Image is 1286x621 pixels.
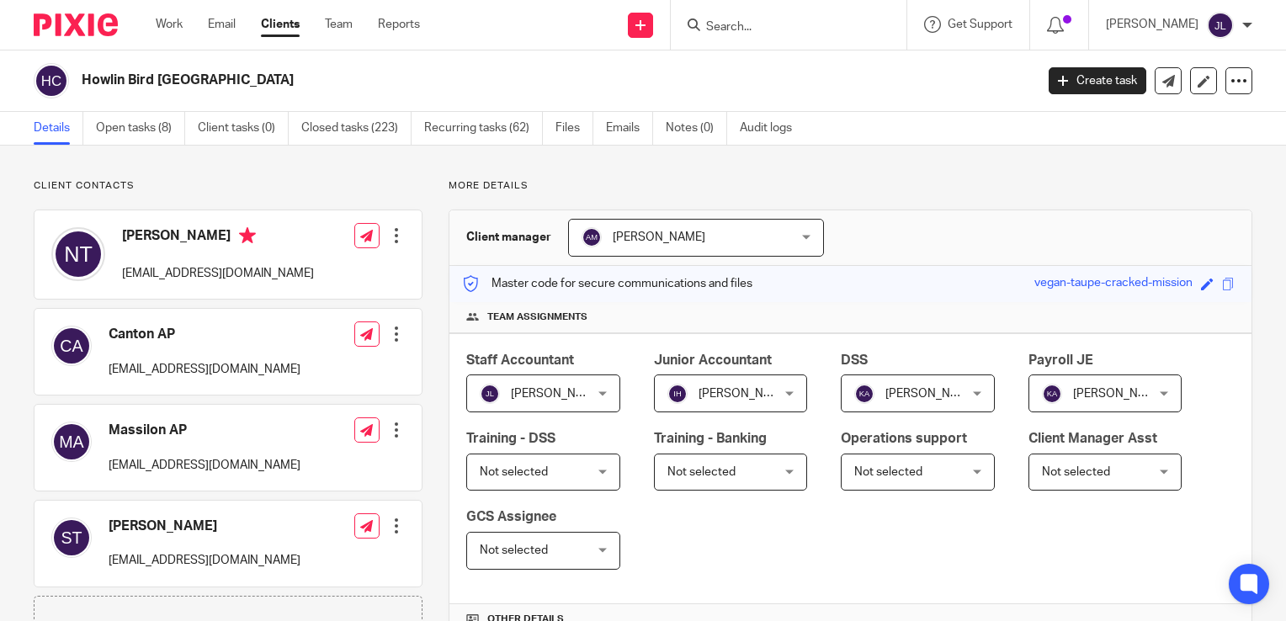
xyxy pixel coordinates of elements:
[96,112,185,145] a: Open tasks (8)
[51,227,105,281] img: svg%3E
[109,457,300,474] p: [EMAIL_ADDRESS][DOMAIN_NAME]
[122,227,314,248] h4: [PERSON_NAME]
[198,112,289,145] a: Client tasks (0)
[1049,67,1146,94] a: Create task
[466,432,555,445] span: Training - DSS
[325,16,353,33] a: Team
[1028,432,1157,445] span: Client Manager Asst
[122,265,314,282] p: [EMAIL_ADDRESS][DOMAIN_NAME]
[82,72,835,89] h2: Howlin Bird [GEOGRAPHIC_DATA]
[511,388,603,400] span: [PERSON_NAME]
[480,384,500,404] img: svg%3E
[1073,388,1166,400] span: [PERSON_NAME]
[239,227,256,244] i: Primary
[854,466,922,478] span: Not selected
[34,13,118,36] img: Pixie
[487,310,587,324] span: Team assignments
[156,16,183,33] a: Work
[301,112,412,145] a: Closed tasks (223)
[480,466,548,478] span: Not selected
[606,112,653,145] a: Emails
[1207,12,1234,39] img: svg%3E
[667,384,688,404] img: svg%3E
[51,326,92,366] img: svg%3E
[261,16,300,33] a: Clients
[555,112,593,145] a: Files
[704,20,856,35] input: Search
[378,16,420,33] a: Reports
[885,388,978,400] span: [PERSON_NAME]
[666,112,727,145] a: Notes (0)
[854,384,874,404] img: svg%3E
[841,353,868,367] span: DSS
[208,16,236,33] a: Email
[424,112,543,145] a: Recurring tasks (62)
[109,422,300,439] h4: Massilon AP
[466,510,556,523] span: GCS Assignee
[466,229,551,246] h3: Client manager
[480,544,548,556] span: Not selected
[1042,466,1110,478] span: Not selected
[466,353,574,367] span: Staff Accountant
[34,112,83,145] a: Details
[740,112,805,145] a: Audit logs
[654,432,767,445] span: Training - Banking
[1034,274,1193,294] div: vegan-taupe-cracked-mission
[582,227,602,247] img: svg%3E
[1106,16,1198,33] p: [PERSON_NAME]
[1028,353,1093,367] span: Payroll JE
[51,517,92,558] img: svg%3E
[34,179,422,193] p: Client contacts
[109,326,300,343] h4: Canton AP
[841,432,967,445] span: Operations support
[613,231,705,243] span: [PERSON_NAME]
[948,19,1012,30] span: Get Support
[34,63,69,98] img: svg%3E
[51,422,92,462] img: svg%3E
[462,275,752,292] p: Master code for secure communications and files
[667,466,736,478] span: Not selected
[699,388,791,400] span: [PERSON_NAME]
[109,517,300,535] h4: [PERSON_NAME]
[109,552,300,569] p: [EMAIL_ADDRESS][DOMAIN_NAME]
[109,361,300,378] p: [EMAIL_ADDRESS][DOMAIN_NAME]
[449,179,1252,193] p: More details
[1042,384,1062,404] img: svg%3E
[654,353,772,367] span: Junior Accountant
